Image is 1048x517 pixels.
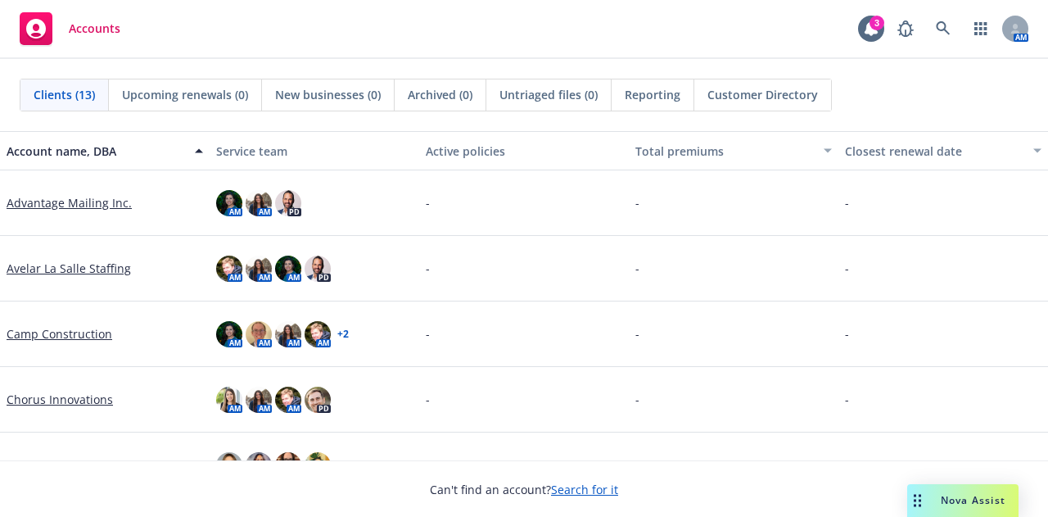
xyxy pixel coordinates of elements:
[635,260,639,277] span: -
[845,391,849,408] span: -
[305,452,331,478] img: photo
[7,194,132,211] a: Advantage Mailing Inc.
[7,456,48,474] a: Delinea
[499,86,598,103] span: Untriaged files (0)
[275,190,301,216] img: photo
[216,256,242,282] img: photo
[7,325,112,342] a: Camp Construction
[275,452,301,478] img: photo
[216,452,242,478] img: photo
[635,391,639,408] span: -
[246,321,272,347] img: photo
[838,131,1048,170] button: Closest renewal date
[635,194,639,211] span: -
[7,143,185,160] div: Account name, DBA
[216,321,242,347] img: photo
[246,190,272,216] img: photo
[426,194,430,211] span: -
[337,460,349,470] a: + 3
[927,12,960,45] a: Search
[907,484,928,517] div: Drag to move
[69,22,120,35] span: Accounts
[216,190,242,216] img: photo
[889,12,922,45] a: Report a Bug
[275,86,381,103] span: New businesses (0)
[845,456,849,474] span: -
[305,321,331,347] img: photo
[907,484,1019,517] button: Nova Assist
[408,86,472,103] span: Archived (0)
[210,131,419,170] button: Service team
[305,387,331,413] img: photo
[7,260,131,277] a: Avelar La Salle Staffing
[845,194,849,211] span: -
[216,387,242,413] img: photo
[426,325,430,342] span: -
[426,143,622,160] div: Active policies
[845,143,1023,160] div: Closest renewal date
[707,86,818,103] span: Customer Directory
[246,256,272,282] img: photo
[941,493,1005,507] span: Nova Assist
[34,86,95,103] span: Clients (13)
[419,131,629,170] button: Active policies
[246,387,272,413] img: photo
[635,143,814,160] div: Total premiums
[13,6,127,52] a: Accounts
[275,256,301,282] img: photo
[216,143,413,160] div: Service team
[305,256,331,282] img: photo
[870,16,884,30] div: 3
[845,260,849,277] span: -
[635,456,639,474] span: -
[845,325,849,342] span: -
[551,482,618,497] a: Search for it
[337,329,349,339] a: + 2
[635,325,639,342] span: -
[964,12,997,45] a: Switch app
[7,391,113,408] a: Chorus Innovations
[275,321,301,347] img: photo
[246,452,272,478] img: photo
[426,260,430,277] span: -
[426,456,430,474] span: -
[122,86,248,103] span: Upcoming renewals (0)
[629,131,838,170] button: Total premiums
[430,481,618,498] span: Can't find an account?
[275,387,301,413] img: photo
[426,391,430,408] span: -
[625,86,680,103] span: Reporting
